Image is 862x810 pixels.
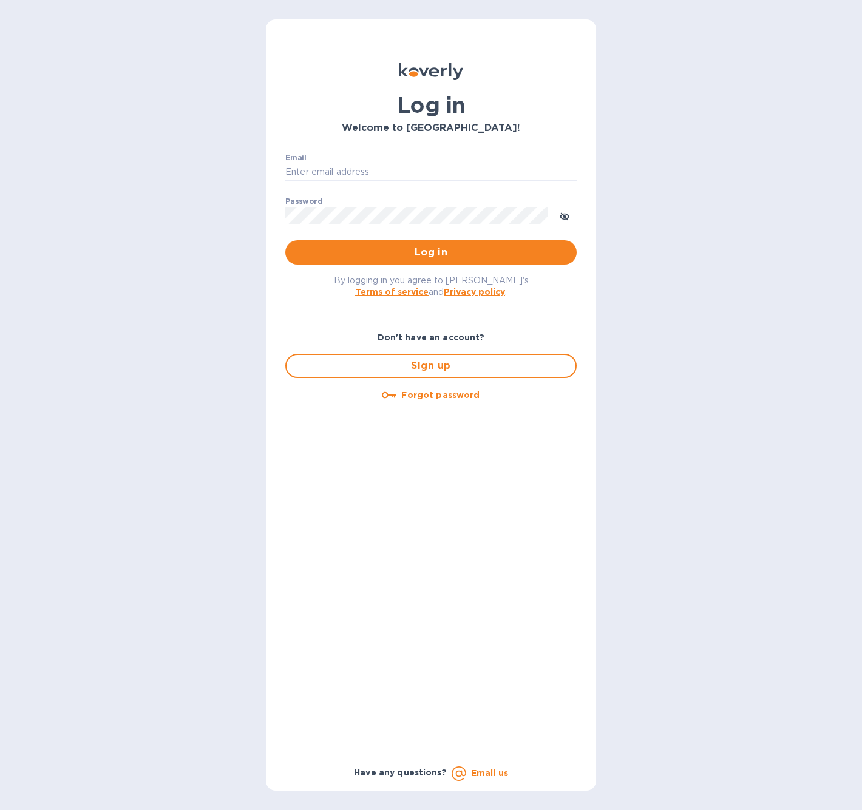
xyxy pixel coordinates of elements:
[295,245,567,260] span: Log in
[401,390,480,400] u: Forgot password
[471,768,508,778] a: Email us
[355,287,429,297] a: Terms of service
[378,332,485,342] b: Don't have an account?
[285,123,577,134] h3: Welcome to [GEOGRAPHIC_DATA]!
[285,240,577,265] button: Log in
[444,287,505,297] a: Privacy policy
[285,163,577,181] input: Enter email address
[285,198,322,205] label: Password
[354,768,447,777] b: Have any questions?
[285,354,577,378] button: Sign up
[296,359,566,373] span: Sign up
[285,154,307,161] label: Email
[285,92,577,118] h1: Log in
[399,63,463,80] img: Koverly
[334,275,529,297] span: By logging in you agree to [PERSON_NAME]'s and .
[552,203,577,228] button: toggle password visibility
